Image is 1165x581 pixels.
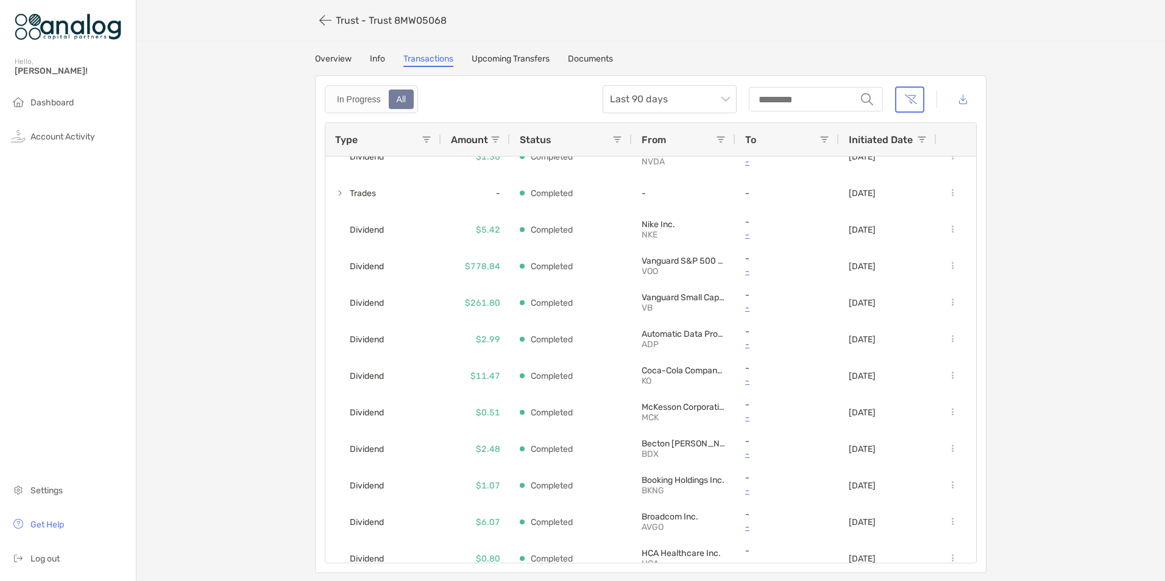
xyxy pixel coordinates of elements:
[745,337,829,352] a: -
[531,368,573,384] p: Completed
[610,86,729,113] span: Last 90 days
[30,97,74,108] span: Dashboard
[642,339,726,350] p: ADP
[745,400,829,410] p: -
[642,475,726,485] p: Booking Holdings Inc.
[11,129,26,143] img: activity icon
[745,483,829,498] a: -
[451,134,488,146] span: Amount
[745,363,829,373] p: -
[465,259,500,274] p: $778.84
[745,326,829,337] p: -
[11,94,26,109] img: household icon
[745,300,829,315] p: -
[642,134,666,146] span: From
[350,549,384,569] span: Dividend
[403,54,453,67] a: Transactions
[350,220,384,240] span: Dividend
[642,157,726,167] p: NVDA
[745,556,829,571] a: -
[476,405,500,420] p: $0.51
[315,54,352,67] a: Overview
[476,332,500,347] p: $2.99
[745,253,829,264] p: -
[849,371,876,381] p: [DATE]
[642,266,726,276] p: VOO
[350,329,384,350] span: Dividend
[350,366,384,386] span: Dividend
[745,546,829,556] p: -
[745,509,829,519] p: -
[745,134,756,146] span: To
[849,134,913,146] span: Initiated Date
[745,519,829,535] a: -
[15,5,121,49] img: Zoe Logo
[849,188,876,199] p: [DATE]
[849,225,876,235] p: [DATE]
[531,442,573,457] p: Completed
[531,332,573,347] p: Completed
[642,256,726,266] p: Vanguard S&P 500 ETF
[895,86,924,113] button: Clear filters
[531,222,573,238] p: Completed
[350,512,384,532] span: Dividend
[745,227,829,242] a: -
[350,439,384,459] span: Dividend
[476,478,500,493] p: $1.07
[350,183,376,203] span: Trades
[470,368,500,384] p: $11.47
[642,548,726,558] p: HCA Healthcare Inc.
[476,515,500,530] p: $6.07
[745,264,829,279] a: -
[476,551,500,566] p: $0.80
[849,517,876,527] p: [DATE]
[849,444,876,454] p: [DATE]
[745,446,829,462] a: -
[350,403,384,423] span: Dividend
[370,54,385,67] a: Info
[745,473,829,483] p: -
[745,410,829,425] a: -
[465,295,500,311] p: $261.80
[642,376,726,386] p: KO
[350,147,384,167] span: Dividend
[745,154,829,169] a: -
[849,481,876,491] p: [DATE]
[330,91,388,108] div: In Progress
[642,512,726,522] p: Broadcom Inc.
[745,217,829,227] p: -
[642,230,726,240] p: NKE
[849,152,876,162] p: [DATE]
[745,373,829,389] a: -
[531,149,573,164] p: Completed
[849,298,876,308] p: [DATE]
[350,476,384,496] span: Dividend
[335,134,358,146] span: Type
[642,522,726,532] p: AVGO
[531,186,573,201] p: Completed
[531,551,573,566] p: Completed
[531,295,573,311] p: Completed
[531,405,573,420] p: Completed
[520,134,551,146] span: Status
[849,261,876,272] p: [DATE]
[745,188,829,199] p: -
[745,436,829,446] p: -
[531,515,573,530] p: Completed
[30,554,60,564] span: Log out
[642,449,726,459] p: BDX
[531,259,573,274] p: Completed
[336,15,447,26] p: Trust - Trust 8MW05068
[849,407,876,418] p: [DATE]
[30,132,95,142] span: Account Activity
[350,293,384,313] span: Dividend
[642,485,726,496] p: BKNG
